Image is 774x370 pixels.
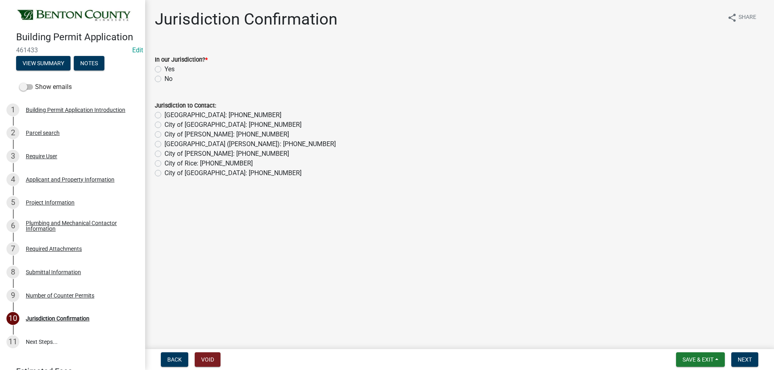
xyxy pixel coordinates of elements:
div: 7 [6,242,19,255]
i: share [727,13,737,23]
h4: Building Permit Application [16,31,139,43]
label: City of [PERSON_NAME]: [PHONE_NUMBER] [164,149,289,159]
button: Back [161,352,188,367]
div: 3 [6,150,19,163]
img: Benton County, Minnesota [16,8,132,23]
div: Project Information [26,200,75,205]
wm-modal-confirm: Notes [74,60,104,67]
div: Applicant and Property Information [26,177,114,182]
label: [GEOGRAPHIC_DATA] ([PERSON_NAME]): [PHONE_NUMBER] [164,139,336,149]
label: Show emails [19,82,72,92]
div: 4 [6,173,19,186]
label: Yes [164,64,175,74]
div: Number of Counter Permits [26,293,94,298]
label: In our Jurisdiction? [155,57,208,63]
div: Required Attachments [26,246,82,252]
wm-modal-confirm: Summary [16,60,71,67]
span: Save & Exit [682,356,714,363]
a: Edit [132,46,143,54]
div: Parcel search [26,130,60,136]
button: Void [195,352,221,367]
label: City of Rice: [PHONE_NUMBER] [164,159,253,168]
div: 9 [6,289,19,302]
label: City of [PERSON_NAME]: [PHONE_NUMBER] [164,130,289,139]
span: 461433 [16,46,129,54]
button: View Summary [16,56,71,70]
div: 8 [6,266,19,279]
span: Next [738,356,752,363]
wm-modal-confirm: Edit Application Number [132,46,143,54]
div: Submittal Information [26,269,81,275]
button: Notes [74,56,104,70]
label: [GEOGRAPHIC_DATA]: [PHONE_NUMBER] [164,110,281,120]
span: Share [739,13,756,23]
button: Next [731,352,758,367]
div: 5 [6,196,19,209]
div: Jurisdiction Confirmation [26,316,89,321]
label: City of [GEOGRAPHIC_DATA]: [PHONE_NUMBER] [164,120,302,130]
h1: Jurisdiction Confirmation [155,10,337,29]
div: Building Permit Application Introduction [26,107,125,113]
label: No [164,74,173,84]
div: Require User [26,153,57,159]
div: 10 [6,312,19,325]
div: 1 [6,103,19,116]
div: 2 [6,126,19,139]
label: City of [GEOGRAPHIC_DATA]: [PHONE_NUMBER] [164,168,302,178]
button: Save & Exit [676,352,725,367]
div: 11 [6,335,19,348]
div: 6 [6,219,19,232]
span: Back [167,356,182,363]
label: Jurisdiction to Contact: [155,103,216,109]
div: Plumbing and Mechanical Contactor Information [26,220,132,232]
button: shareShare [721,10,763,25]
